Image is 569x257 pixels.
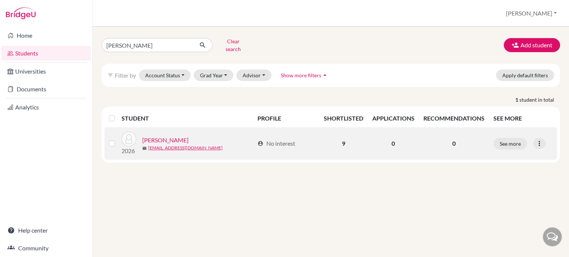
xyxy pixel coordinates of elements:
[1,82,91,97] a: Documents
[493,138,527,149] button: See more
[319,109,368,127] th: SHORTLISTED
[107,72,113,78] i: filter_list
[1,223,91,238] a: Help center
[496,70,554,81] button: Apply default filters
[142,136,189,145] a: [PERSON_NAME]
[1,100,91,115] a: Analytics
[368,127,419,160] td: 0
[489,109,557,127] th: SEE MORE
[122,132,136,146] img: Abe, Shun
[1,28,91,43] a: Home
[213,35,254,55] button: Clear search
[1,64,91,79] a: Universities
[368,109,419,127] th: APPLICATIONS
[115,72,136,79] span: Filter by
[253,109,319,127] th: PROFILE
[503,6,560,20] button: [PERSON_NAME]
[423,139,485,148] p: 0
[1,46,91,61] a: Students
[194,70,234,81] button: Grad Year
[148,145,223,151] a: [EMAIL_ADDRESS][DOMAIN_NAME]
[274,70,335,81] button: Show more filtersarrow_drop_up
[122,146,136,155] p: 2026
[139,70,191,81] button: Account Status
[102,38,193,52] input: Find student by name...
[1,241,91,256] a: Community
[122,109,253,127] th: STUDENT
[419,109,489,127] th: RECOMMENDATIONS
[319,127,368,160] td: 9
[257,141,263,146] span: account_circle
[515,96,519,104] strong: 1
[236,70,272,81] button: Advisor
[519,96,560,104] span: student in total
[142,146,147,151] span: mail
[257,139,295,148] div: No interest
[6,7,36,19] img: Bridge-U
[504,38,560,52] button: Add student
[17,5,32,12] span: Help
[281,72,321,78] span: Show more filters
[321,71,329,79] i: arrow_drop_up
